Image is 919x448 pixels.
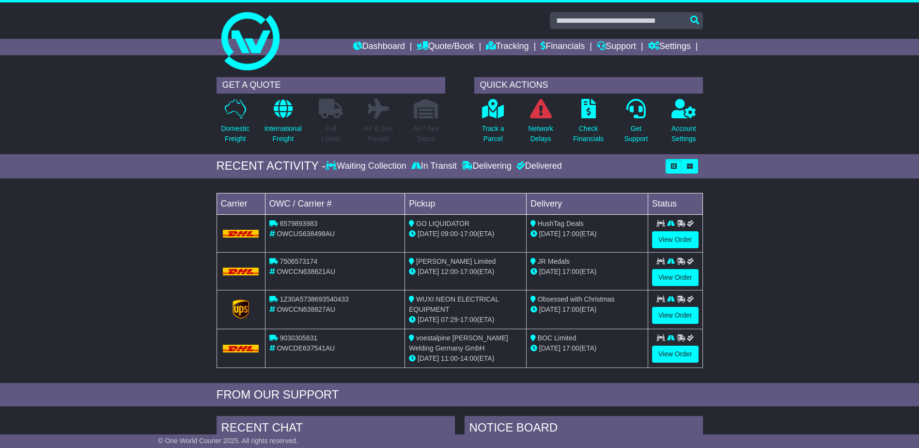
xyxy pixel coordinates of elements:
[562,268,579,275] span: 17:00
[418,316,439,323] span: [DATE]
[221,124,249,144] p: Domestic Freight
[652,307,699,324] a: View Order
[441,316,458,323] span: 07:29
[528,124,553,144] p: Network Delays
[217,159,326,173] div: RECENT ACTIVITY -
[460,268,477,275] span: 17:00
[530,229,644,239] div: (ETA)
[539,305,561,313] span: [DATE]
[562,230,579,238] span: 17:00
[538,257,570,265] span: JR Medals
[233,300,249,319] img: GetCarrierServiceLogo
[280,334,317,342] span: 9030305631
[413,124,439,144] p: Air / Sea Depot
[418,354,439,362] span: [DATE]
[217,77,445,94] div: GET A QUOTE
[441,230,458,238] span: 09:00
[474,77,703,94] div: QUICK ACTIONS
[539,344,561,352] span: [DATE]
[319,124,343,144] p: Full Loads
[405,193,527,214] td: Pickup
[652,231,699,248] a: View Order
[648,39,691,55] a: Settings
[217,193,265,214] td: Carrier
[465,416,703,442] div: NOTICE BOARD
[409,315,522,325] div: - (ETA)
[538,295,615,303] span: Obsessed with Christmas
[482,124,504,144] p: Track a Parcel
[364,124,393,144] p: Air & Sea Freight
[416,220,469,227] span: GO LIQUIDATOR
[530,267,644,277] div: (ETA)
[486,39,529,55] a: Tracking
[223,268,259,275] img: DHL.png
[441,268,458,275] span: 12:00
[526,193,648,214] td: Delivery
[562,344,579,352] span: 17:00
[671,124,696,144] p: Account Settings
[277,268,335,275] span: OWCCN638621AU
[652,269,699,286] a: View Order
[409,229,522,239] div: - (ETA)
[418,230,439,238] span: [DATE]
[514,161,562,172] div: Delivered
[158,437,298,445] span: © One World Courier 2025. All rights reserved.
[624,124,648,144] p: Get Support
[539,268,561,275] span: [DATE]
[265,193,405,214] td: OWC / Carrier #
[217,388,703,402] div: FROM OUR SUPPORT
[459,161,514,172] div: Delivering
[409,353,522,364] div: - (ETA)
[217,416,455,442] div: RECENT CHAT
[573,98,604,149] a: CheckFinancials
[417,39,474,55] a: Quote/Book
[562,305,579,313] span: 17:00
[220,98,249,149] a: DomesticFreight
[597,39,636,55] a: Support
[409,295,499,313] span: WUXI NEON ELECTRICAL EQUIPMENT
[530,343,644,353] div: (ETA)
[482,98,505,149] a: Track aParcel
[623,98,648,149] a: GetSupport
[353,39,405,55] a: Dashboard
[280,295,348,303] span: 1Z30A5738693540433
[223,345,259,352] img: DHL.png
[541,39,585,55] a: Financials
[416,257,496,265] span: [PERSON_NAME] Limited
[418,268,439,275] span: [DATE]
[648,193,702,214] td: Status
[409,161,459,172] div: In Transit
[460,316,477,323] span: 17:00
[277,230,335,238] span: OWCUS638498AU
[409,334,508,352] span: voestalpine [PERSON_NAME] Welding Germany GmbH
[538,334,576,342] span: BOC Limited
[326,161,408,172] div: Waiting Collection
[409,267,522,277] div: - (ETA)
[573,124,604,144] p: Check Financials
[528,98,553,149] a: NetworkDelays
[264,98,302,149] a: InternationalFreight
[538,220,584,227] span: HushTag Deals
[280,220,317,227] span: 6579893983
[280,257,317,265] span: 7506573174
[460,230,477,238] span: 17:00
[539,230,561,238] span: [DATE]
[441,354,458,362] span: 11:00
[652,346,699,363] a: View Order
[530,304,644,315] div: (ETA)
[277,344,335,352] span: OWCDE637541AU
[223,230,259,238] img: DHL.png
[671,98,697,149] a: AccountSettings
[277,305,335,313] span: OWCCN638827AU
[265,124,302,144] p: International Freight
[460,354,477,362] span: 14:00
